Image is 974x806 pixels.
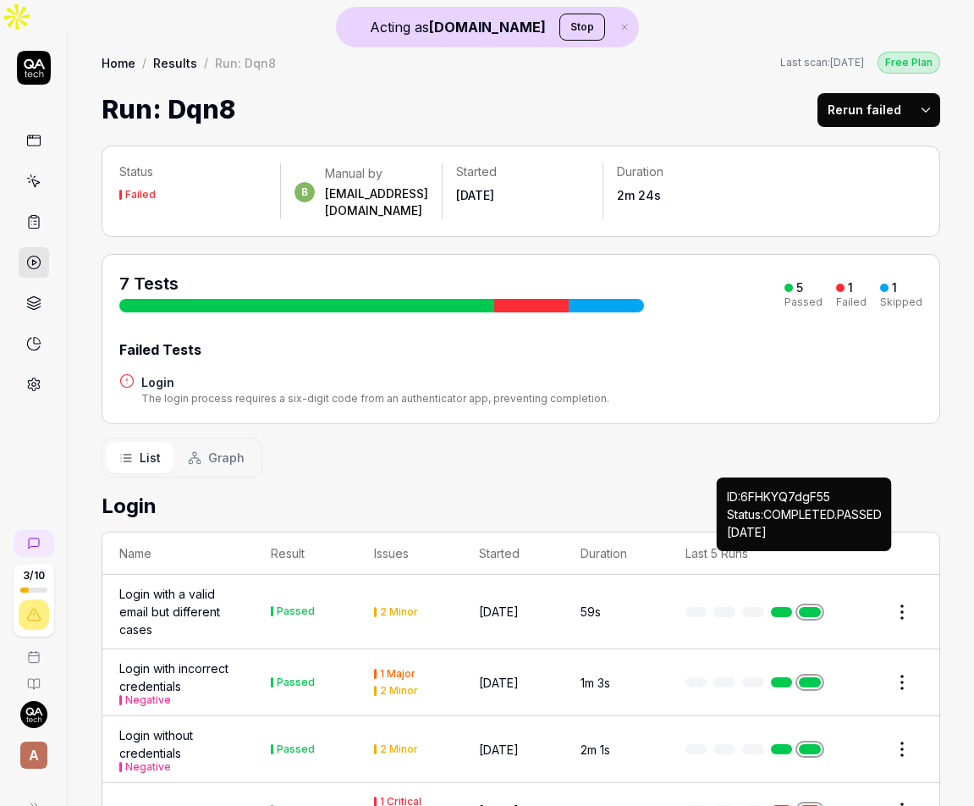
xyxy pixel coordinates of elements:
[141,373,609,391] a: Login
[20,742,47,769] span: A
[20,701,47,728] img: 7ccf6c19-61ad-4a6c-8811-018b02a1b829.jpg
[817,93,911,127] button: Rerun failed
[581,676,610,690] time: 1m 3s
[878,52,940,74] div: Free Plan
[277,677,315,687] div: Passed
[174,442,258,473] button: Graph
[559,14,605,41] button: Stop
[208,449,245,466] span: Graph
[617,163,750,180] p: Duration
[125,695,171,705] button: Negative
[380,686,418,696] div: 2 Minor
[848,280,853,295] div: 1
[142,54,146,71] div: /
[125,190,156,200] div: Failed
[23,571,45,581] span: 3 / 10
[380,669,415,679] div: 1 Major
[102,533,254,575] th: Name
[479,676,519,690] time: [DATE]
[581,743,610,757] time: 2m 1s
[119,340,922,360] div: Failed Tests
[325,185,428,219] div: [EMAIL_ADDRESS][DOMAIN_NAME]
[796,280,803,295] div: 5
[119,726,237,772] div: Login without credentials
[119,660,237,705] a: Login with incorrect credentialsNegative
[294,182,315,202] span: b
[780,55,864,70] span: Last scan:
[125,762,171,772] button: Negative
[106,442,174,473] button: List
[727,488,882,541] p: ID: 6FHKYQ7dgF55 Status: COMPLETED . PASSED
[254,533,357,575] th: Result
[204,54,208,71] div: /
[277,744,315,754] div: Passed
[892,280,897,295] div: 1
[119,660,237,705] div: Login with incorrect credentials
[479,743,519,757] time: [DATE]
[119,585,237,638] a: Login with a valid email but different cases
[456,188,494,202] time: [DATE]
[14,530,54,557] a: New conversation
[153,54,197,71] a: Results
[617,188,661,202] time: 2m 24s
[119,726,237,772] a: Login without credentialsNegative
[277,606,315,616] div: Passed
[140,449,161,466] span: List
[7,728,60,772] button: A
[564,533,669,575] th: Duration
[727,525,767,539] time: [DATE]
[830,56,864,69] time: [DATE]
[581,604,601,619] time: 59s
[878,51,940,74] button: Free Plan
[380,607,418,617] div: 2 Minor
[119,273,179,294] span: 7 Tests
[479,604,519,619] time: [DATE]
[456,163,589,180] p: Started
[102,54,135,71] a: Home
[325,165,428,182] div: Manual by
[669,533,838,575] th: Last 5 Runs
[780,55,864,70] button: Last scan:[DATE]
[102,491,940,522] h2: Login
[357,533,462,575] th: Issues
[102,91,235,129] h1: Run: Dqn8
[880,297,922,307] div: Skipped
[215,54,276,71] div: Run: Dqn8
[784,297,823,307] div: Passed
[119,163,267,180] p: Status
[7,664,60,691] a: Documentation
[7,637,60,664] a: Book a call with us
[462,533,564,575] th: Started
[380,744,418,754] div: 2 Minor
[836,297,867,307] div: Failed
[141,391,609,406] div: The login process requires a six-digit code from an authenticator app, preventing completion.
